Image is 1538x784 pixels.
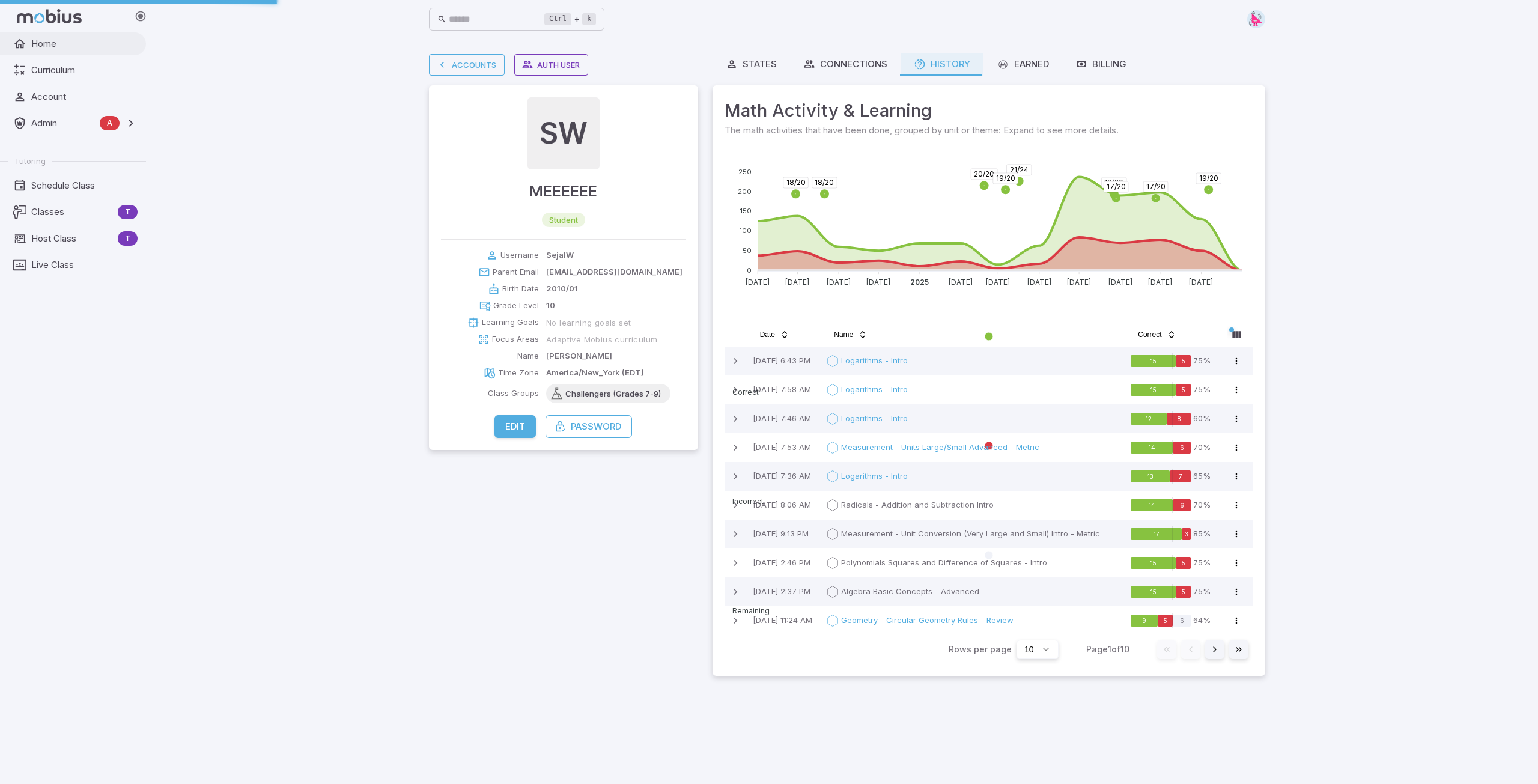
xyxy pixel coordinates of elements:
[1150,559,1157,566] text: 15
[1131,325,1183,344] button: Correct
[492,333,539,345] p: Focus Areas
[546,415,632,438] button: Password
[1179,472,1182,479] text: 7
[1131,411,1191,427] svg: Answered 20 of 20
[1131,440,1191,455] svg: Answered 20 of 20
[1138,330,1161,339] span: Correct
[546,283,578,295] p: 2010/01
[723,497,764,506] span: Incorrect
[1131,353,1191,369] svg: Answered 20 of 20
[914,58,970,71] div: History
[1131,613,1191,628] svg: Answered 14 of 20
[1193,528,1211,540] p: 85 %
[31,37,138,50] span: Home
[753,615,818,627] p: [DATE] 11:24 AM
[753,413,818,425] p: [DATE] 7:46 AM
[1164,616,1167,624] text: 5
[1193,442,1211,454] p: 70 %
[118,232,138,245] span: T
[1193,355,1211,367] p: 75 %
[1227,325,1246,344] button: Column visibility
[753,325,797,344] button: Date
[1180,616,1184,624] text: 6
[723,387,759,397] span: Correct
[1153,530,1160,537] text: 17
[1180,443,1184,451] text: 6
[498,367,539,379] p: Time Zone
[841,586,979,598] p: Algebra Basic Concepts - Advanced
[1182,588,1185,595] text: 5
[949,643,1012,655] p: Rows per page
[14,156,46,166] span: Tutoring
[753,557,818,569] p: [DATE] 2:46 PM
[542,214,585,226] span: student
[100,117,120,129] span: A
[753,586,818,598] p: [DATE] 2:37 PM
[841,557,1047,569] p: Polynomials Squares and Difference of Squares - Intro
[1148,278,1172,287] tspan: [DATE]
[582,13,596,25] kbd: k
[1131,526,1191,542] svg: Answered 20 of 20
[546,317,631,328] span: No learning goals set
[760,330,775,339] span: Date
[1189,278,1213,287] tspan: [DATE]
[546,249,574,261] p: SejalW
[740,207,752,215] tspan: 150
[841,470,908,482] p: Logarithms - Intro
[1185,530,1188,537] text: 3
[949,278,973,287] tspan: [DATE]
[841,384,908,396] p: Logarithms - Intro
[1182,386,1185,393] text: 5
[1131,469,1191,484] svg: Answered 20 of 20
[1078,643,1138,655] div: Page 1 of 10
[517,350,539,362] p: Name
[1067,278,1091,287] tspan: [DATE]
[1149,501,1155,508] text: 14
[1193,615,1211,627] p: 64 %
[31,179,138,192] span: Schedule Class
[1193,586,1211,598] p: 75 %
[1108,278,1132,287] tspan: [DATE]
[725,124,1253,137] span: The math activities that have been done, grouped by unit or theme: Expand to see more details.
[544,12,596,26] div: +
[500,249,539,261] p: Username
[544,13,571,25] kbd: Ctrl
[841,528,1100,540] p: Measurement - Unit Conversion (Very Large and Small) Intro - Metric
[502,283,539,295] p: Birth Date
[429,54,505,76] a: Accounts
[725,97,1253,124] span: Math Activity & Learning
[31,90,138,103] span: Account
[1247,10,1265,28] img: right-triangle.svg
[827,278,851,287] tspan: [DATE]
[1146,415,1152,422] text: 12
[866,278,890,287] tspan: [DATE]
[753,528,818,540] p: [DATE] 9:13 PM
[753,470,818,482] p: [DATE] 7:36 AM
[1149,443,1155,451] text: 14
[753,384,818,396] p: [DATE] 7:58 AM
[753,355,818,367] p: [DATE] 6:43 PM
[1193,470,1211,482] p: 65 %
[746,278,770,287] tspan: [DATE]
[488,387,539,400] p: Class Groups
[986,278,1010,287] tspan: [DATE]
[1193,384,1211,396] p: 75 %
[31,64,138,77] span: Curriculum
[753,499,818,511] p: [DATE] 8:06 AM
[1193,557,1211,569] p: 75 %
[738,168,752,176] tspan: 250
[493,266,539,278] p: Parent Email
[1075,58,1126,71] div: Billing
[803,58,887,71] div: Connections
[740,226,752,235] tspan: 100
[546,300,555,312] p: 10
[785,278,809,287] tspan: [DATE]
[743,246,752,255] tspan: 50
[1027,278,1051,287] tspan: [DATE]
[118,206,138,218] span: T
[482,317,539,329] p: Learning Goals
[514,54,588,76] button: Auth User
[1177,415,1181,422] text: 8
[841,413,908,425] p: Logarithms - Intro
[726,58,777,71] div: States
